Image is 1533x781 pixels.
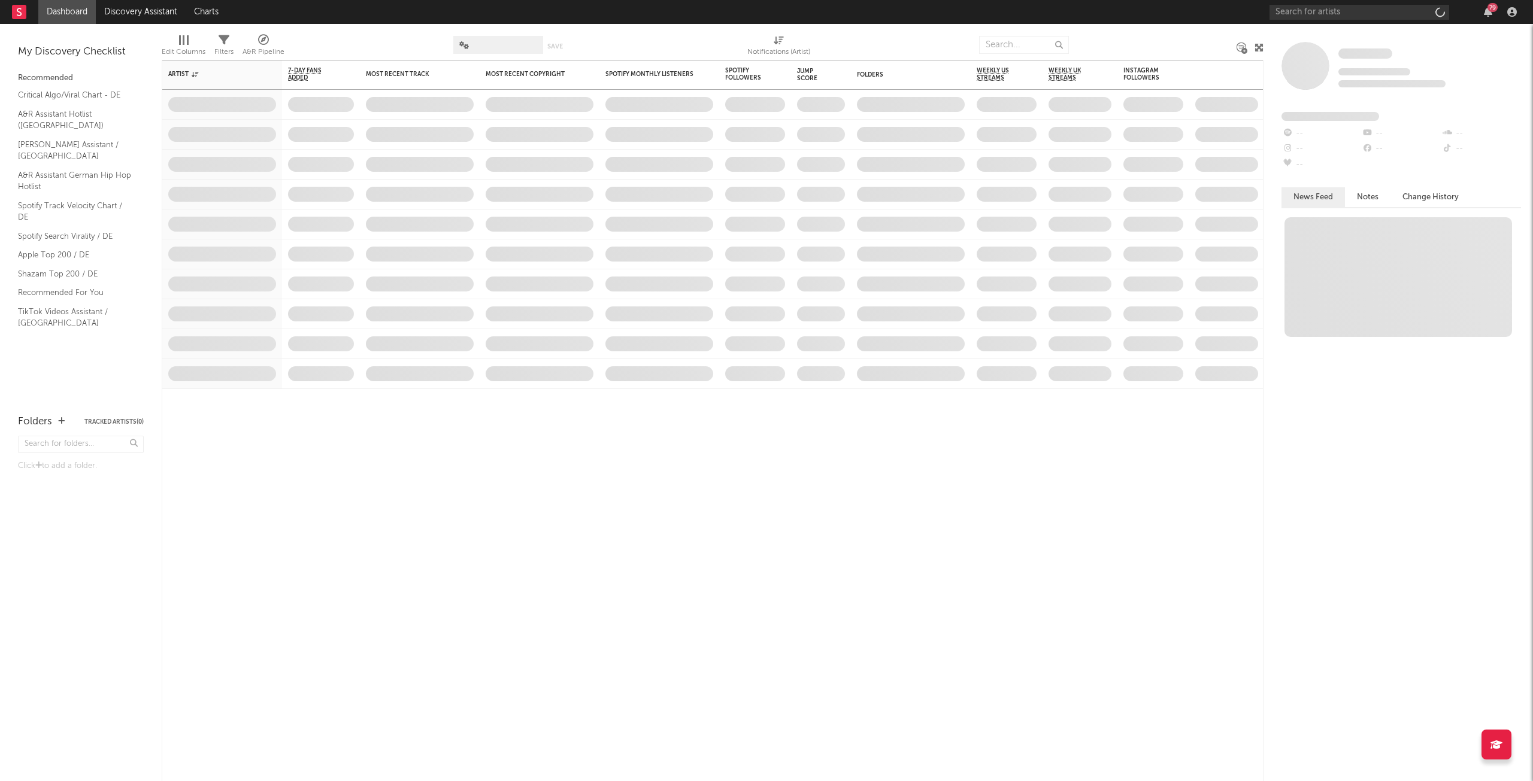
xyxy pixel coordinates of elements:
[1049,67,1093,81] span: Weekly UK Streams
[1361,126,1441,141] div: --
[1441,141,1521,157] div: --
[18,45,144,59] div: My Discovery Checklist
[1270,5,1449,20] input: Search for artists
[1338,48,1392,59] span: Some Artist
[18,169,132,193] a: A&R Assistant German Hip Hop Hotlist
[168,71,258,78] div: Artist
[1281,126,1361,141] div: --
[18,71,144,86] div: Recommended
[486,71,575,78] div: Most Recent Copyright
[1390,187,1471,207] button: Change History
[1281,157,1361,172] div: --
[977,67,1019,81] span: Weekly US Streams
[18,268,132,281] a: Shazam Top 200 / DE
[797,68,827,82] div: Jump Score
[1123,67,1165,81] div: Instagram Followers
[1338,48,1392,60] a: Some Artist
[1338,80,1446,87] span: 0 fans last week
[747,45,810,59] div: Notifications (Artist)
[243,45,284,59] div: A&R Pipeline
[214,45,234,59] div: Filters
[18,138,132,163] a: [PERSON_NAME] Assistant / [GEOGRAPHIC_DATA]
[605,71,695,78] div: Spotify Monthly Listeners
[1281,112,1379,121] span: Fans Added by Platform
[366,71,456,78] div: Most Recent Track
[214,30,234,65] div: Filters
[18,415,52,429] div: Folders
[725,67,767,81] div: Spotify Followers
[18,230,132,243] a: Spotify Search Virality / DE
[979,36,1069,54] input: Search...
[1338,68,1410,75] span: Tracking Since: [DATE]
[18,436,144,453] input: Search for folders...
[18,89,132,102] a: Critical Algo/Viral Chart - DE
[1345,187,1390,207] button: Notes
[747,30,810,65] div: Notifications (Artist)
[288,67,336,81] span: 7-Day Fans Added
[1281,141,1361,157] div: --
[547,43,563,50] button: Save
[1441,126,1521,141] div: --
[84,419,144,425] button: Tracked Artists(0)
[1487,3,1498,12] div: 79
[162,45,205,59] div: Edit Columns
[18,248,132,262] a: Apple Top 200 / DE
[18,286,132,299] a: Recommended For You
[18,199,132,224] a: Spotify Track Velocity Chart / DE
[857,71,947,78] div: Folders
[18,305,132,330] a: TikTok Videos Assistant / [GEOGRAPHIC_DATA]
[18,108,132,132] a: A&R Assistant Hotlist ([GEOGRAPHIC_DATA])
[1484,7,1492,17] button: 79
[243,30,284,65] div: A&R Pipeline
[18,459,144,473] div: Click to add a folder.
[162,30,205,65] div: Edit Columns
[1361,141,1441,157] div: --
[1281,187,1345,207] button: News Feed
